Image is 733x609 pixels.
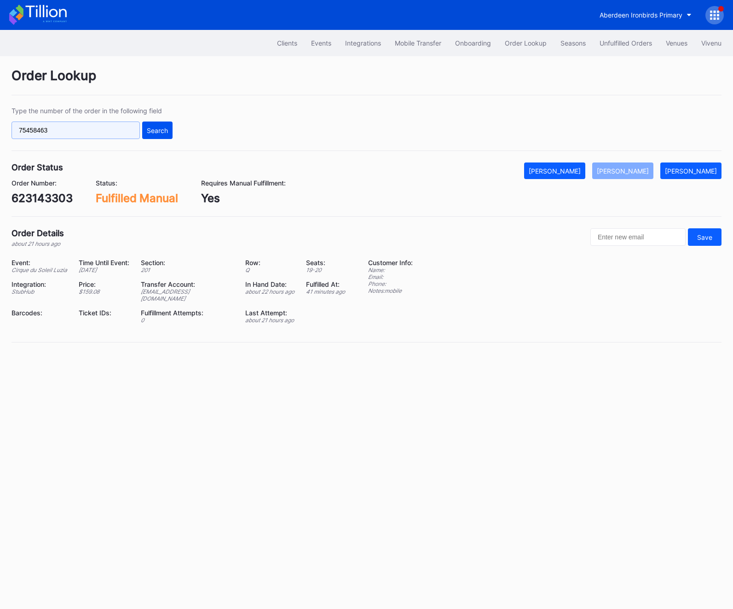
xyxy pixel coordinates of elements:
div: Clients [277,39,297,47]
div: StubHub [12,288,67,295]
div: Aberdeen Ironbirds Primary [600,11,682,19]
button: Events [304,35,338,52]
button: Venues [659,35,694,52]
div: Search [147,127,168,134]
button: Seasons [554,35,593,52]
div: about 22 hours ago [245,288,294,295]
div: Integration: [12,280,67,288]
div: Onboarding [455,39,491,47]
div: Seasons [560,39,586,47]
div: Phone: [368,280,413,287]
div: Section: [141,259,234,267]
div: Barcodes: [12,309,67,317]
div: Email: [368,273,413,280]
div: Customer Info: [368,259,413,267]
div: Yes [201,191,286,205]
button: Unfulfilled Orders [593,35,659,52]
div: Seats: [306,259,345,267]
div: Order Lookup [505,39,547,47]
button: Integrations [338,35,388,52]
div: Q [245,267,294,273]
div: 19 - 20 [306,267,345,273]
button: Onboarding [448,35,498,52]
div: Cirque du Soleil Luzia [12,267,67,273]
div: Venues [666,39,687,47]
button: Clients [270,35,304,52]
button: [PERSON_NAME] [524,162,585,179]
button: Save [688,228,721,246]
div: $ 159.08 [79,288,129,295]
div: Transfer Account: [141,280,234,288]
button: Vivenu [694,35,728,52]
div: In Hand Date: [245,280,294,288]
div: 41 minutes ago [306,288,345,295]
div: 0 [141,317,234,324]
div: Ticket IDs: [79,309,129,317]
div: Price: [79,280,129,288]
div: Order Details [12,228,64,238]
input: GT59662 [12,122,140,139]
div: 201 [141,267,234,273]
button: [PERSON_NAME] [660,162,721,179]
div: about 21 hours ago [12,240,64,247]
div: [PERSON_NAME] [529,167,581,175]
div: Type the number of the order in the following field [12,107,173,115]
button: Mobile Transfer [388,35,448,52]
div: Order Number: [12,179,73,187]
input: Enter new email [590,228,686,246]
div: Fulfilled At: [306,280,345,288]
button: [PERSON_NAME] [592,162,653,179]
div: 623143303 [12,191,73,205]
button: Order Lookup [498,35,554,52]
div: Integrations [345,39,381,47]
div: Time Until Event: [79,259,129,267]
div: Last Attempt: [245,309,294,317]
div: Event: [12,259,67,267]
div: Order Status [12,162,63,172]
button: Search [142,122,173,139]
div: Fulfillment Attempts: [141,309,234,317]
div: Unfulfilled Orders [600,39,652,47]
div: [EMAIL_ADDRESS][DOMAIN_NAME] [141,288,234,302]
div: Requires Manual Fulfillment: [201,179,286,187]
div: [PERSON_NAME] [665,167,717,175]
div: Status: [96,179,178,187]
div: Events [311,39,331,47]
div: Order Lookup [12,68,721,95]
div: Fulfilled Manual [96,191,178,205]
div: Row: [245,259,294,267]
div: about 21 hours ago [245,317,294,324]
div: Vivenu [701,39,721,47]
div: [DATE] [79,267,129,273]
button: Aberdeen Ironbirds Primary [593,6,698,23]
div: Notes: mobile [368,287,413,294]
div: [PERSON_NAME] [597,167,649,175]
div: Name: [368,267,413,273]
div: Save [697,233,712,241]
div: Mobile Transfer [395,39,441,47]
